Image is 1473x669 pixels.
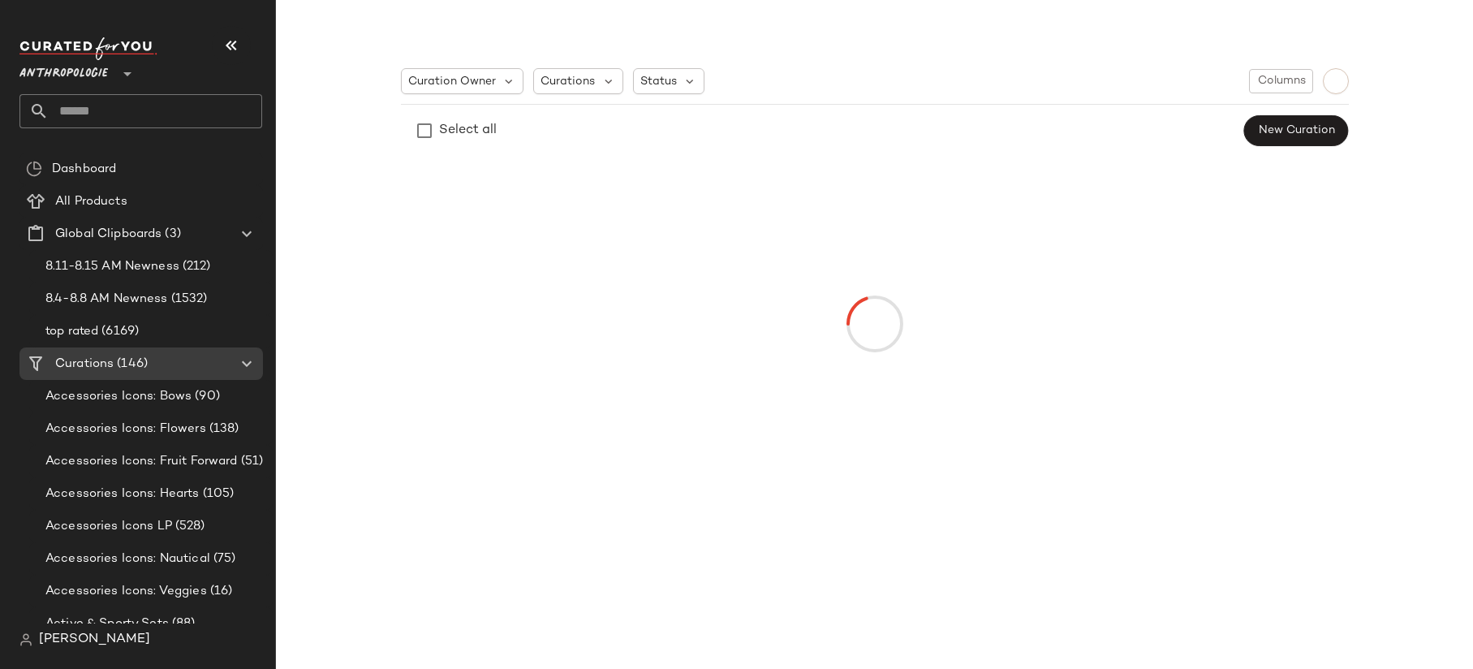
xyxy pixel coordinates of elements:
img: cfy_white_logo.C9jOOHJF.svg [19,37,157,60]
span: Accessories Icons: Hearts [45,485,200,503]
span: (75) [210,550,236,568]
span: Global Clipboards [55,225,162,244]
span: Anthropologie [19,55,108,84]
span: [PERSON_NAME] [39,630,150,650]
span: Columns [1256,75,1305,88]
span: (16) [207,582,233,601]
span: Accessories Icons: Veggies [45,582,207,601]
span: (3) [162,225,180,244]
span: Status [640,73,677,90]
span: Curation Owner [408,73,496,90]
span: Accessories Icons: Bows [45,387,192,406]
span: 8.4-8.8 AM Newness [45,290,168,309]
span: Accessories Icons LP [45,517,172,536]
span: (105) [200,485,235,503]
span: All Products [55,192,127,211]
span: 8.11-8.15 AM Newness [45,257,179,276]
span: (88) [169,615,196,633]
span: Dashboard [52,160,116,179]
button: Columns [1249,69,1312,93]
span: (212) [179,257,211,276]
span: (528) [172,517,205,536]
span: (51) [238,452,264,471]
span: Accessories Icons: Nautical [45,550,210,568]
span: Curations [541,73,595,90]
span: Active & Sporty Sets [45,615,169,633]
span: (90) [192,387,220,406]
span: (6169) [98,322,139,341]
span: Curations [55,355,114,373]
span: top rated [45,322,98,341]
span: (146) [114,355,148,373]
div: Select all [439,121,497,140]
span: (1532) [168,290,208,309]
span: New Curation [1257,124,1334,137]
img: svg%3e [19,633,32,646]
img: svg%3e [26,161,42,177]
span: Accessories Icons: Fruit Forward [45,452,238,471]
button: New Curation [1243,115,1348,146]
span: (138) [206,420,239,438]
span: Accessories Icons: Flowers [45,420,206,438]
